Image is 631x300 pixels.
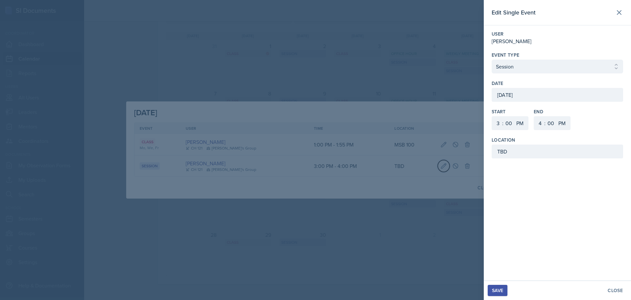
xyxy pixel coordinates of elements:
[544,119,546,127] div: :
[608,288,623,293] div: Close
[502,119,503,127] div: :
[492,52,520,58] label: Event Type
[492,80,503,87] label: Date
[492,145,623,158] input: Enter location
[492,137,515,143] label: Location
[492,108,528,115] label: Start
[492,31,623,37] label: User
[488,285,507,296] button: Save
[492,288,503,293] div: Save
[492,37,623,45] div: [PERSON_NAME]
[534,108,571,115] label: End
[603,285,627,296] button: Close
[492,8,536,17] h2: Edit Single Event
